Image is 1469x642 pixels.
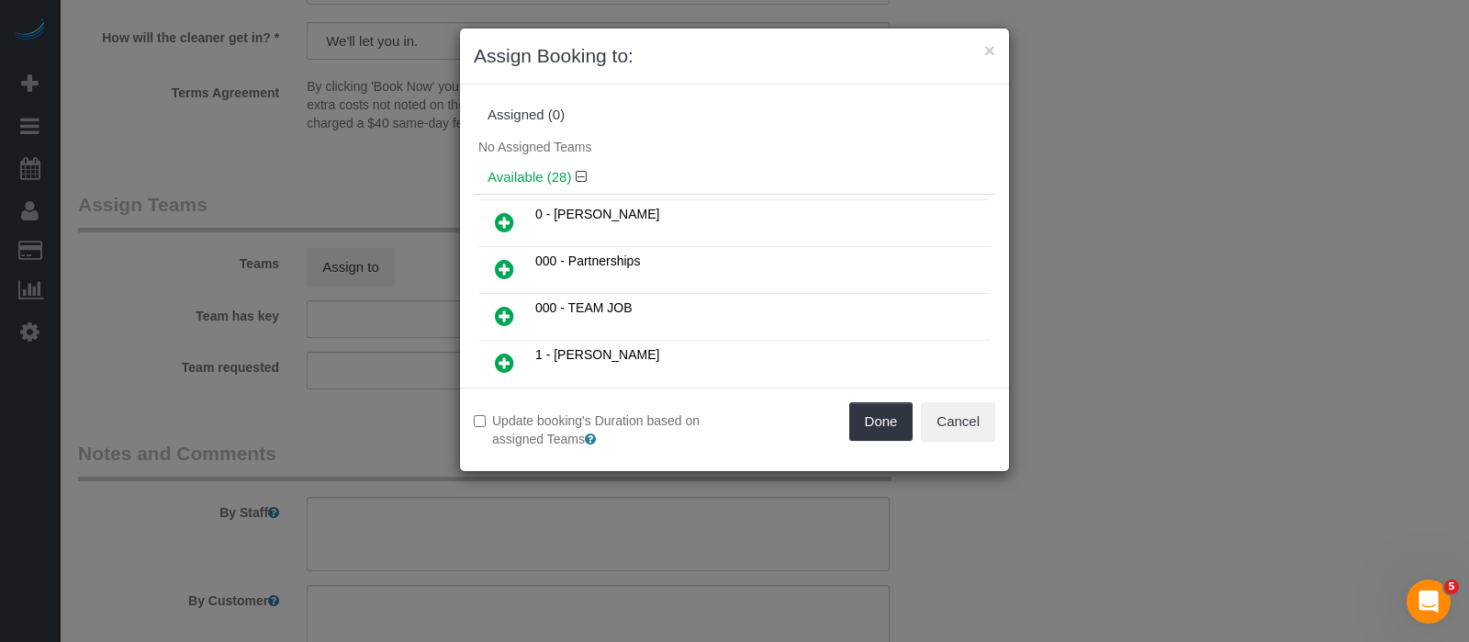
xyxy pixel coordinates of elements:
[474,411,721,448] label: Update booking's Duration based on assigned Teams
[535,207,659,221] span: 0 - [PERSON_NAME]
[984,40,995,60] button: ×
[474,42,995,70] h3: Assign Booking to:
[849,402,914,441] button: Done
[488,170,981,186] h4: Available (28)
[474,415,486,427] input: Update booking's Duration based on assigned Teams
[478,140,591,154] span: No Assigned Teams
[535,300,633,315] span: 000 - TEAM JOB
[1444,580,1459,594] span: 5
[921,402,995,441] button: Cancel
[535,347,659,362] span: 1 - [PERSON_NAME]
[488,107,981,123] div: Assigned (0)
[1407,580,1451,624] iframe: Intercom live chat
[535,253,640,268] span: 000 - Partnerships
